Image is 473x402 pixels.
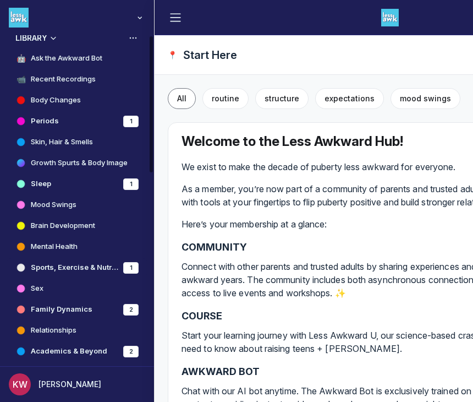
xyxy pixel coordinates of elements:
div: 1 [123,262,139,274]
span: 🤖 [15,53,26,64]
strong: COURSE [182,310,223,322]
span: 📹 [15,74,26,85]
h4: Periods [31,116,59,127]
h1: Start Here [183,47,237,63]
a: Skin, Hair & Smells [7,133,147,151]
a: Family Dynamics2 [7,300,147,319]
h4: Skin, Hair & Smells [31,137,93,148]
a: Sports, Exercise & Nutrition1 [7,258,147,277]
h4: Ask the Awkward Bot [31,53,102,64]
div: 1 [123,178,139,190]
button: All [168,88,196,109]
a: Mood Swings [7,195,147,214]
span: [PERSON_NAME] [38,379,101,390]
h4: Mental Health [31,241,78,252]
a: Relationships [7,321,147,340]
button: Less Awkward Hub logo [9,7,145,29]
h4: Sleep [31,178,51,189]
h4: Recent Recordings [31,74,96,85]
strong: ✨ [333,287,346,298]
h4: Academics & Beyond [31,346,107,357]
button: View space group options [128,32,139,44]
a: Body Changes [7,91,147,110]
button: expectations [315,88,384,109]
a: Periods1 [7,112,147,131]
h4: Relationships [31,325,76,336]
h4: Brain Development [31,220,95,231]
div: KW [9,373,31,395]
span: All [177,94,186,103]
span: structure [265,94,299,103]
h4: Sex [31,283,43,294]
div: 2 [123,346,139,357]
h4: Body Changes [31,95,81,106]
button: mood swings [391,88,460,109]
a: Welcome to the Less Awkward Hub! [182,133,403,149]
div: 2 [123,304,139,316]
h3: LIBRARY [15,32,47,44]
a: 🤖Ask the Awkward Bot [7,49,147,68]
a: Sleep1 [7,175,147,193]
div: Collapse space [48,32,59,44]
button: Toggle menu [168,10,183,25]
a: 1 [7,363,147,382]
span: routine [212,94,239,103]
a: Growth Spurts & Body Image [7,154,147,172]
h4: Sports, Exercise & Nutrition [31,262,119,273]
button: routine [202,88,249,109]
h4: Family Dynamics [31,304,92,315]
strong: COMMUNITY [182,241,247,253]
h4: Growth Spurts & Body Image [31,157,128,169]
a: Academics & Beyond2 [7,342,147,361]
button: [PERSON_NAME] [9,373,101,395]
img: Less Awkward Hub logo [9,8,29,28]
button: structure [255,88,309,109]
span: mood swings [400,94,451,103]
span: expectations [324,94,375,103]
a: 📹Recent Recordings [7,70,147,89]
span: 📍 [168,50,179,61]
button: LIBRARYCollapse space [7,29,147,47]
strong: AWKWARD BOT [182,366,260,377]
img: Less Awkward Hub logo [381,9,399,26]
a: Mental Health [7,237,147,256]
a: Sex [7,279,147,298]
h4: Mood Swings [31,199,76,210]
a: Brain Development [7,216,147,235]
div: 1 [123,116,139,127]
